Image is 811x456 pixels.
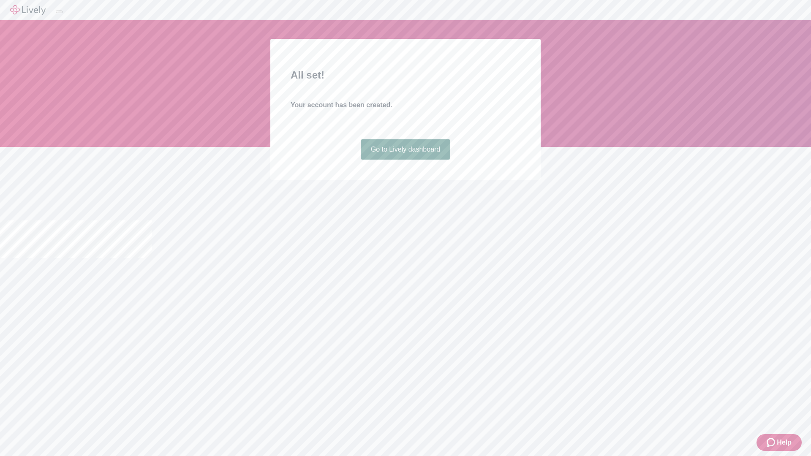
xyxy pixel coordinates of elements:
[361,139,451,160] a: Go to Lively dashboard
[10,5,46,15] img: Lively
[291,68,520,83] h2: All set!
[56,11,63,13] button: Log out
[291,100,520,110] h4: Your account has been created.
[777,437,792,448] span: Help
[767,437,777,448] svg: Zendesk support icon
[757,434,802,451] button: Zendesk support iconHelp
